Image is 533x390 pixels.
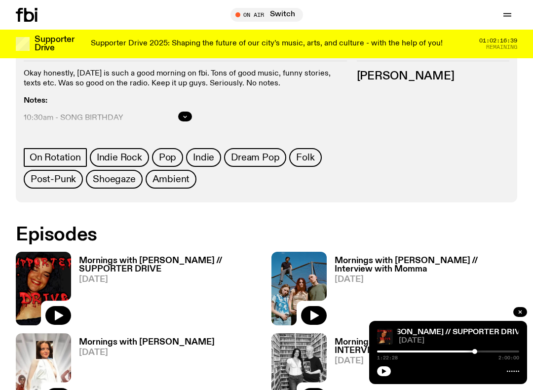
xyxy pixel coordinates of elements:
[91,39,443,48] p: Supporter Drive 2025: Shaping the future of our city’s music, arts, and culture - with the help o...
[79,257,262,273] h3: Mornings with [PERSON_NAME] // SUPPORTER DRIVE
[498,355,519,360] span: 2:00:00
[159,152,176,163] span: Pop
[146,170,197,189] a: Ambient
[399,337,519,345] span: [DATE]
[486,44,517,50] span: Remaining
[335,357,517,365] span: [DATE]
[479,38,517,43] span: 01:02:16:39
[90,148,149,167] a: Indie Rock
[86,170,142,189] a: Shoegaze
[335,275,517,284] span: [DATE]
[193,152,214,163] span: Indie
[335,338,517,355] h3: Mornings with [PERSON_NAME] // INTERVIEW WITH [PERSON_NAME]
[79,275,262,284] span: [DATE]
[327,257,517,325] a: Mornings with [PERSON_NAME] // Interview with Momma[DATE]
[24,96,47,104] strong: Notes:
[31,174,76,185] span: Post-Punk
[224,148,286,167] a: Dream Pop
[24,69,347,88] p: Okay honestly, [DATE] is such a good morning on fbi. Tons of good music, funny stories, texts etc...
[377,355,398,360] span: 1:22:28
[16,226,347,244] h2: Episodes
[79,349,215,357] span: [DATE]
[325,328,525,336] a: Mornings with [PERSON_NAME] // SUPPORTER DRIVE
[231,152,279,163] span: Dream Pop
[93,174,135,185] span: Shoegaze
[24,170,83,189] a: Post-Punk
[289,148,321,167] a: Folk
[296,152,314,163] span: Folk
[71,257,262,325] a: Mornings with [PERSON_NAME] // SUPPORTER DRIVE[DATE]
[152,174,190,185] span: Ambient
[186,148,221,167] a: Indie
[335,257,517,273] h3: Mornings with [PERSON_NAME] // Interview with Momma
[35,36,74,52] h3: Supporter Drive
[152,148,183,167] a: Pop
[230,8,303,22] button: On AirSwitch
[79,338,215,347] h3: Mornings with [PERSON_NAME]
[30,152,81,163] span: On Rotation
[97,152,142,163] span: Indie Rock
[24,148,87,167] a: On Rotation
[357,71,509,82] h3: [PERSON_NAME]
